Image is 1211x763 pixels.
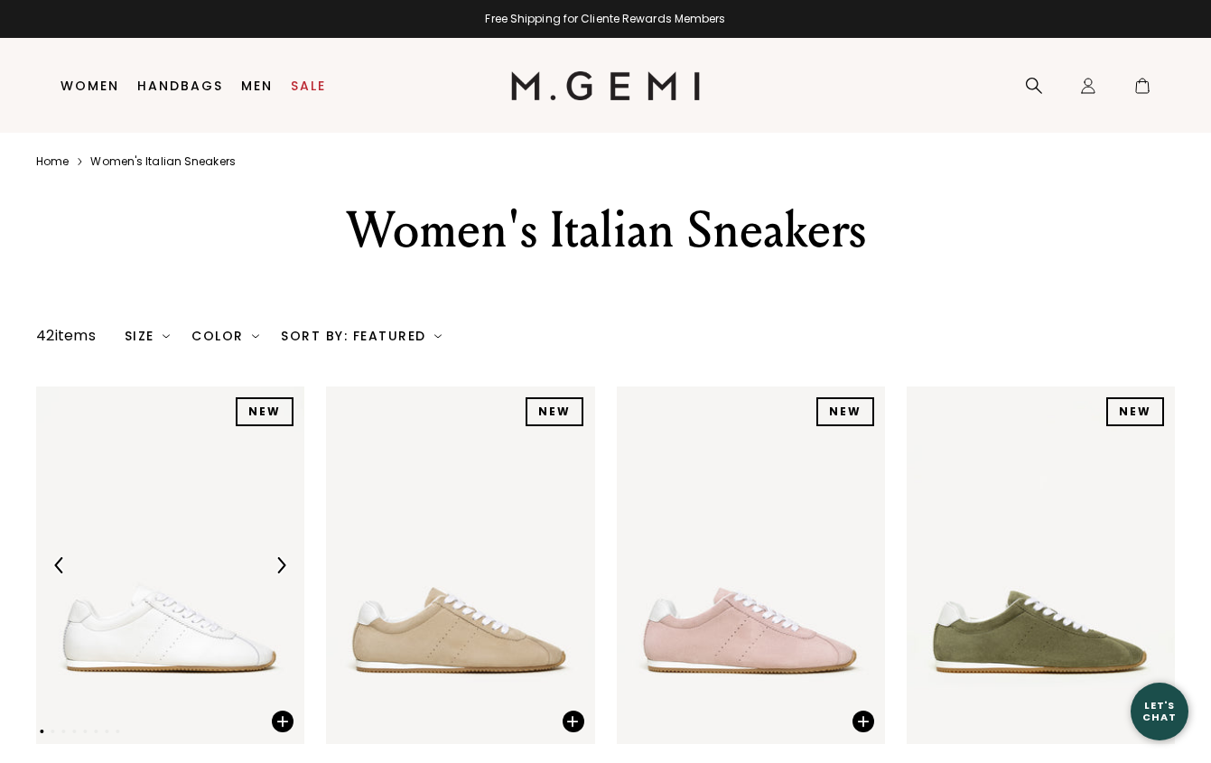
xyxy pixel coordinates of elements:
[241,79,273,93] a: Men
[594,386,862,744] img: The Morena
[137,79,223,93] a: Handbags
[163,332,170,340] img: chevron-down.svg
[434,332,442,340] img: chevron-down.svg
[281,329,442,343] div: Sort By: Featured
[36,325,96,347] div: 42 items
[526,397,583,426] div: NEW
[326,386,594,744] img: The Morena
[36,386,304,744] img: The Morena
[885,386,1153,744] img: The Morena
[191,329,259,343] div: Color
[90,154,235,169] a: Women's italian sneakers
[617,386,885,744] img: The Morena
[271,198,941,263] div: Women's Italian Sneakers
[1106,397,1164,426] div: NEW
[304,386,573,744] img: The Morena
[125,329,171,343] div: Size
[511,71,700,100] img: M.Gemi
[907,386,1175,744] img: The Morena
[36,154,69,169] a: Home
[291,79,326,93] a: Sale
[61,79,119,93] a: Women
[816,397,874,426] div: NEW
[51,557,68,573] img: Previous Arrow
[273,557,289,573] img: Next Arrow
[1131,700,1188,722] div: Let's Chat
[236,397,293,426] div: NEW
[252,332,259,340] img: chevron-down.svg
